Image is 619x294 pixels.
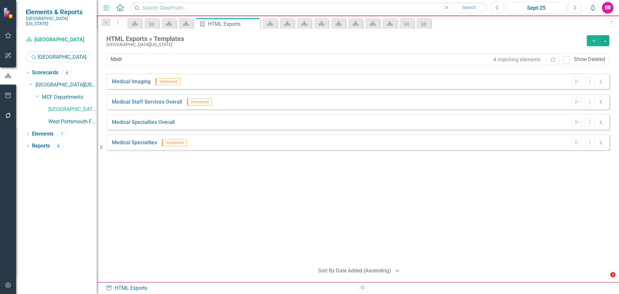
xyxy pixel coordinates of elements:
a: [GEOGRAPHIC_DATA] [48,106,97,113]
img: ClearPoint Strategy [3,7,15,19]
div: HTML Exports » Templates [106,35,584,42]
div: 4 matching elements [492,54,542,65]
a: Medical Specialties [112,139,157,147]
iframe: Intercom live chat [597,272,613,288]
span: 1 [610,272,615,277]
span: Scheduled [187,98,212,106]
input: Search ClearPoint... [131,2,486,14]
a: Medical Staff Services Overall [112,98,182,106]
a: Scorecards [32,69,58,76]
input: Search Below... [26,51,90,63]
a: Reports [32,142,50,150]
div: Sept-25 [507,4,565,12]
div: 4 [62,70,72,76]
a: Elements [32,130,54,138]
div: HTML Exports [208,20,259,28]
input: Filter Templates... [106,54,547,66]
small: [GEOGRAPHIC_DATA][US_STATE] [26,16,90,26]
button: Search [453,3,485,12]
button: Sept-25 [505,2,567,14]
span: Search [462,5,476,10]
a: MCF Departments [42,94,97,101]
a: Medical Imaging [112,78,151,86]
div: HTML Exports [106,285,353,292]
a: [GEOGRAPHIC_DATA] [26,36,90,44]
span: Scheduled [162,139,187,146]
div: [GEOGRAPHIC_DATA][US_STATE] [106,42,584,47]
span: Elements & Reports [26,8,90,16]
span: Scheduled [155,78,180,85]
div: Show Deleted [574,56,605,63]
a: Medical Specialties Overall [112,119,175,126]
div: 8 [53,143,64,149]
a: [GEOGRAPHIC_DATA][US_STATE] [35,81,97,89]
a: West Portsmouth Family Practice [48,118,97,126]
div: 1 [57,131,67,137]
button: BR [602,2,614,14]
